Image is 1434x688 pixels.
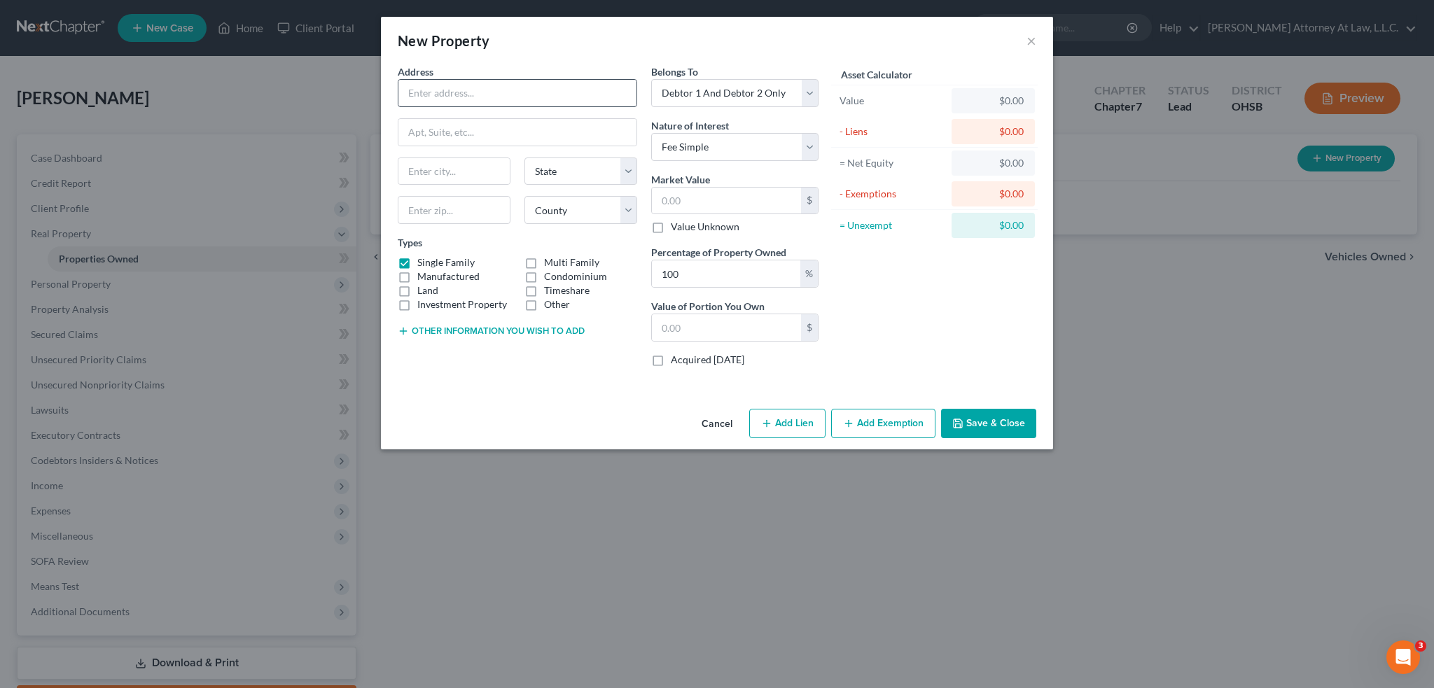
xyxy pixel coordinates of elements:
[544,297,570,311] label: Other
[800,260,818,287] div: %
[651,245,786,260] label: Percentage of Property Owned
[840,156,945,170] div: = Net Equity
[398,196,510,224] input: Enter zip...
[963,187,1024,201] div: $0.00
[398,80,636,106] input: Enter address...
[963,125,1024,139] div: $0.00
[840,187,945,201] div: - Exemptions
[398,325,585,337] button: Other information you wish to add
[831,409,935,438] button: Add Exemption
[651,66,698,78] span: Belongs To
[417,255,475,269] label: Single Family
[963,218,1024,232] div: $0.00
[671,353,744,367] label: Acquired [DATE]
[652,314,801,341] input: 0.00
[1386,640,1420,674] iframe: Intercom live chat
[801,314,818,341] div: $
[941,409,1036,438] button: Save & Close
[840,125,945,139] div: - Liens
[651,172,710,187] label: Market Value
[398,235,422,250] label: Types
[963,156,1024,170] div: $0.00
[417,297,507,311] label: Investment Property
[840,218,945,232] div: = Unexempt
[398,158,510,185] input: Enter city...
[652,188,801,214] input: 0.00
[801,188,818,214] div: $
[690,410,744,438] button: Cancel
[417,269,480,283] label: Manufactured
[1415,640,1426,652] span: 3
[963,94,1024,108] div: $0.00
[651,118,729,133] label: Nature of Interest
[398,66,433,78] span: Address
[417,283,438,297] label: Land
[1026,32,1036,49] button: ×
[749,409,826,438] button: Add Lien
[651,299,765,314] label: Value of Portion You Own
[398,31,490,50] div: New Property
[544,283,590,297] label: Timeshare
[671,220,739,234] label: Value Unknown
[544,255,599,269] label: Multi Family
[840,94,945,108] div: Value
[398,119,636,146] input: Apt, Suite, etc...
[841,67,912,82] label: Asset Calculator
[544,269,607,283] label: Condominium
[652,260,800,287] input: 0.00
